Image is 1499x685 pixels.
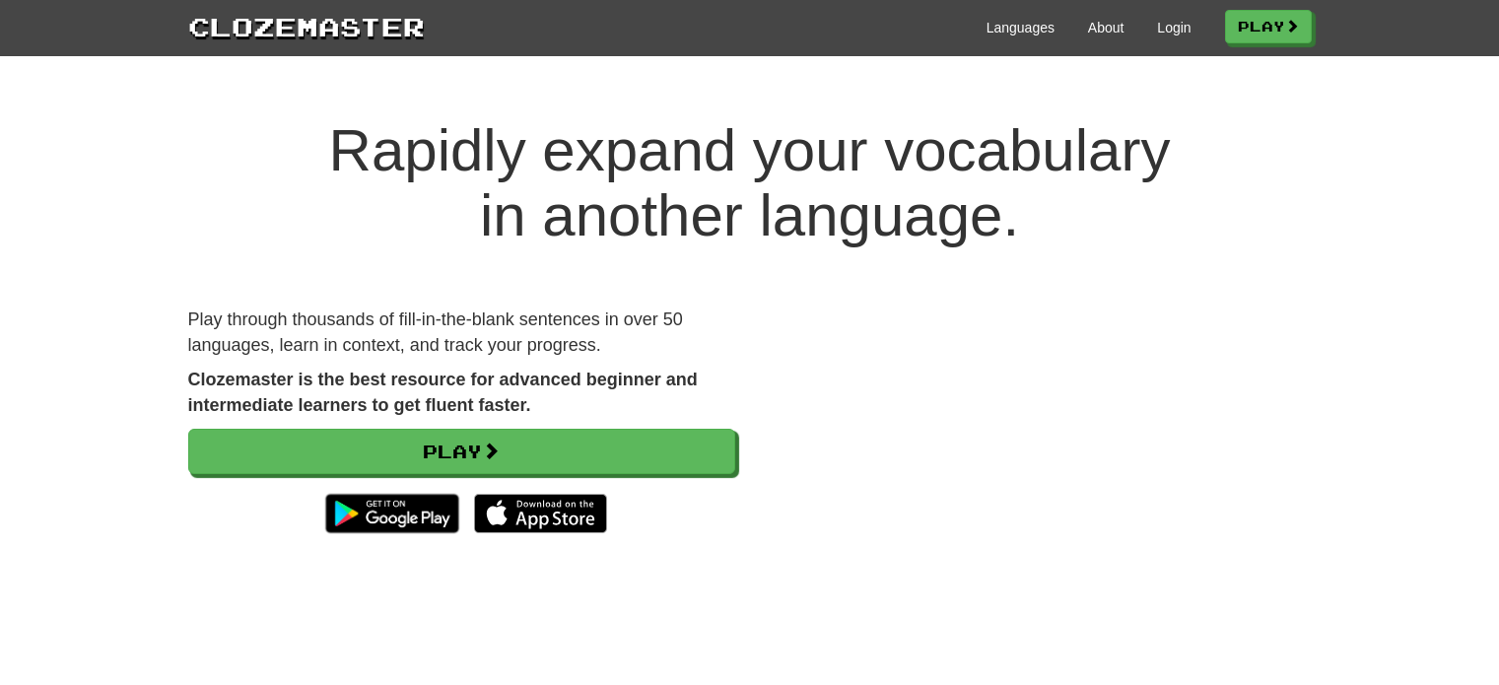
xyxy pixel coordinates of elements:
[1157,18,1191,37] a: Login
[474,494,607,533] img: Download_on_the_App_Store_Badge_US-UK_135x40-25178aeef6eb6b83b96f5f2d004eda3bffbb37122de64afbaef7...
[315,484,468,543] img: Get it on Google Play
[188,429,735,474] a: Play
[987,18,1055,37] a: Languages
[188,8,425,44] a: Clozemaster
[188,308,735,358] p: Play through thousands of fill-in-the-blank sentences in over 50 languages, learn in context, and...
[1088,18,1124,37] a: About
[1225,10,1312,43] a: Play
[188,370,698,415] strong: Clozemaster is the best resource for advanced beginner and intermediate learners to get fluent fa...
